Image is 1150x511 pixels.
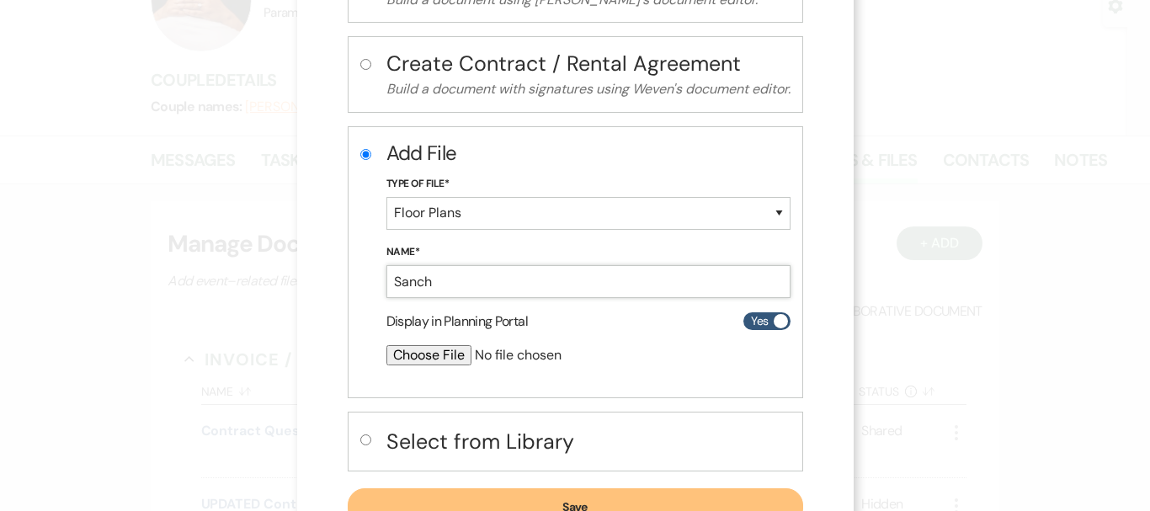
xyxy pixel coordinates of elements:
[386,139,791,168] h2: Add File
[386,175,791,194] label: Type of File*
[386,49,791,100] button: Create Contract / Rental AgreementBuild a document with signatures using Weven's document editor.
[386,49,791,78] h4: Create Contract / Rental Agreement
[386,243,791,262] label: Name*
[751,311,768,332] span: Yes
[386,311,791,332] div: Display in Planning Portal
[386,424,791,459] button: Select from Library
[386,78,791,100] p: Build a document with signatures using Weven's document editor.
[386,427,791,456] h4: Select from Library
